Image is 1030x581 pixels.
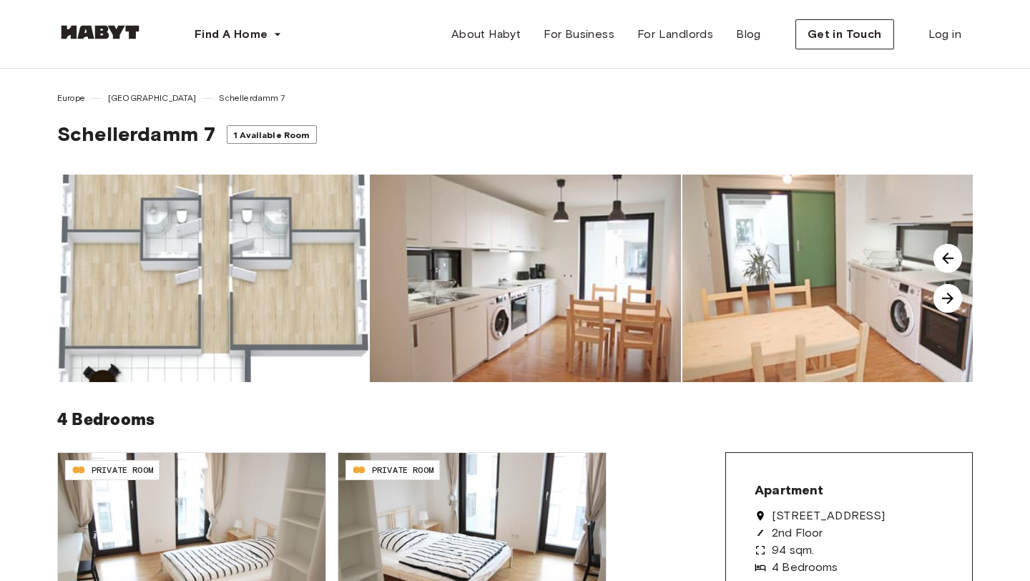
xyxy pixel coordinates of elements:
[917,20,973,49] a: Log in
[772,527,823,539] span: 2nd Floor
[626,20,725,49] a: For Landlords
[772,510,885,522] span: [STREET_ADDRESS]
[795,19,894,49] button: Get in Touch
[370,175,681,382] img: image
[92,464,153,477] span: PRIVATE ROOM
[233,130,310,140] span: 1 Available Room
[933,284,962,313] img: image-carousel-arrow
[928,26,961,43] span: Log in
[195,26,268,43] span: Find A Home
[57,405,973,435] h6: 4 Bedrooms
[772,545,814,556] span: 94 sqm.
[108,92,197,104] span: [GEOGRAPHIC_DATA]
[808,26,882,43] span: Get in Touch
[372,464,433,477] span: PRIVATE ROOM
[725,20,772,49] a: Blog
[544,26,614,43] span: For Business
[933,244,962,273] img: image-carousel-arrow
[532,20,626,49] a: For Business
[451,26,521,43] span: About Habyt
[772,562,838,573] span: 4 Bedrooms
[219,92,285,104] span: Schellerdamm 7
[57,25,143,39] img: Habyt
[440,20,532,49] a: About Habyt
[755,482,823,499] span: Apartment
[57,122,215,146] span: Schellerdamm 7
[736,26,761,43] span: Blog
[57,175,368,382] img: image
[57,92,85,104] span: Europe
[637,26,713,43] span: For Landlords
[682,175,994,382] img: image
[183,20,293,49] button: Find A Home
